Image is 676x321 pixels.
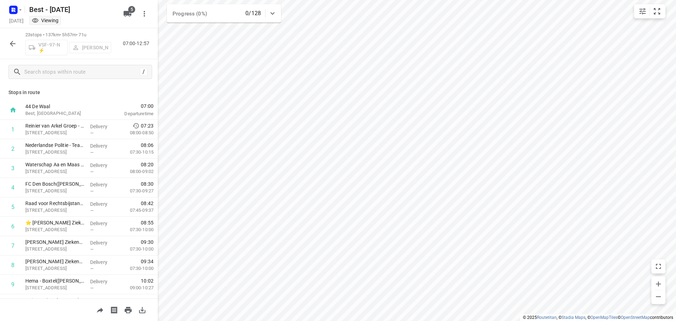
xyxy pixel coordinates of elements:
[636,4,650,18] button: Map settings
[90,130,94,136] span: —
[119,265,154,272] p: 07:30-10:00
[562,315,586,320] a: Stadia Maps
[11,223,14,230] div: 6
[140,68,148,76] div: /
[25,284,84,291] p: Rechterstraat 8-12, Boxtel
[123,40,152,47] p: 07:00-12:57
[8,89,149,96] p: Stops in route
[25,226,84,233] p: Deutersestraat 1, 's-hertogenbosch
[523,315,673,320] li: © 2025 , © , © © contributors
[25,161,84,168] p: Waterschap Aa en Maas - Hoofdkantoor(Jessica Heesles)
[25,187,84,195] p: Victorialaan 21, Den Bosch
[11,242,14,249] div: 7
[119,207,154,214] p: 07:45-09:37
[11,204,14,210] div: 5
[141,239,154,246] span: 09:30
[590,315,618,320] a: OpenMapTiles
[90,162,116,169] p: Delivery
[119,187,154,195] p: 07:30-09:27
[90,266,94,271] span: —
[11,146,14,152] div: 2
[25,122,84,129] p: Reinier van Arkel Groep - Receptie(Peter Sprangers)
[621,315,650,320] a: OpenStreetMap
[90,259,116,266] p: Delivery
[90,142,116,149] p: Delivery
[11,126,14,133] div: 1
[90,208,94,213] span: —
[90,239,116,246] p: Delivery
[25,149,84,156] p: [STREET_ADDRESS]
[107,103,154,110] span: 07:00
[25,180,84,187] p: FC Den Bosch(Theo van Cleef)
[107,306,121,313] span: Print shipping labels
[25,207,84,214] p: Magistratenlaan 174, Den Bosch
[119,246,154,253] p: 07:30-10:00
[121,306,135,313] span: Print route
[128,6,135,13] span: 5
[24,67,140,78] input: Search stops within route
[141,180,154,187] span: 08:30
[90,169,94,174] span: —
[90,285,94,291] span: —
[120,7,134,21] button: 5
[119,149,154,156] p: 07:30-10:15
[11,262,14,268] div: 8
[141,161,154,168] span: 08:20
[25,219,84,226] p: ⭐ Jeroen Bosch Ziekenhuis – Den Bosch hoofdlocatie(Frank Bekkers)
[90,150,94,155] span: —
[141,200,154,207] span: 08:42
[90,297,116,304] p: Delivery
[107,110,154,117] p: Departure time
[119,129,154,136] p: 08:00-08:50
[634,4,665,18] div: small contained button group
[11,281,14,288] div: 9
[11,165,14,172] div: 3
[141,258,154,265] span: 09:34
[90,227,94,233] span: —
[25,297,84,304] p: Etrias BV(Marloes van den Bersselaar)
[245,9,261,18] p: 0/128
[90,123,116,130] p: Delivery
[11,184,14,191] div: 4
[119,284,154,291] p: 09:00-10:27
[90,181,116,188] p: Delivery
[25,103,99,110] p: 44 De Waal
[90,278,116,285] p: Delivery
[25,258,84,265] p: Jeroen Bosch Ziekenhuis - Den Bosch - OK(Frank Bekkers)
[25,246,84,253] p: Deutersestraat 1, 's-hertogenbosch
[650,4,664,18] button: Fit zoom
[25,200,84,207] p: Raad voor Rechtsbijstand - Den Bosch(Linda Strating)
[25,129,84,136] p: [STREET_ADDRESS]
[93,306,107,313] span: Share route
[25,110,99,117] p: Best, [GEOGRAPHIC_DATA]
[141,277,154,284] span: 10:02
[90,220,116,227] p: Delivery
[167,4,281,23] div: Progress (0%)0/128
[90,189,94,194] span: —
[25,277,84,284] p: Hema - Boxtel(Carla Vile)
[132,122,139,129] svg: Early
[25,142,84,149] p: Nederlandse Politie - Team Infrastructuur(Nicole Koningstein)
[25,239,84,246] p: Jeroen Bosch Ziekenhuis - Den Bosch - SEH(Frank Bekkers)
[141,219,154,226] span: 08:55
[135,306,149,313] span: Download route
[25,32,111,38] p: 23 stops • 137km • 5h57m • 71u
[90,200,116,208] p: Delivery
[173,11,207,17] span: Progress (0%)
[32,17,58,24] div: You are currently in view mode. To make any changes, go to edit project.
[90,247,94,252] span: —
[141,297,154,304] span: 10:12
[119,226,154,233] p: 07:30-10:00
[25,168,84,175] p: Pettelaarpark 70, Den Bosch
[537,315,557,320] a: Routetitan
[141,122,154,129] span: 07:23
[25,265,84,272] p: Deutersestraat 1, Den Bosch
[141,142,154,149] span: 08:06
[119,168,154,175] p: 08:00-09:02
